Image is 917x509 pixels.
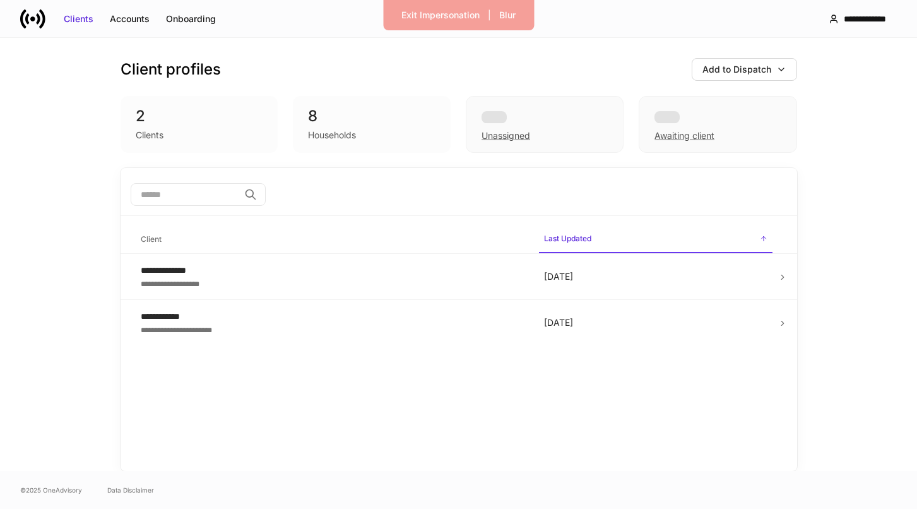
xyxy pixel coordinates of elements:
[121,59,221,80] h3: Client profiles
[158,9,224,29] button: Onboarding
[544,270,767,283] p: [DATE]
[136,106,263,126] div: 2
[308,106,435,126] div: 8
[491,5,524,25] button: Blur
[466,96,624,153] div: Unassigned
[544,316,767,329] p: [DATE]
[692,58,797,81] button: Add to Dispatch
[64,13,93,25] div: Clients
[539,226,772,253] span: Last Updated
[166,13,216,25] div: Onboarding
[136,129,163,141] div: Clients
[20,485,82,495] span: © 2025 OneAdvisory
[141,233,162,245] h6: Client
[136,227,529,253] span: Client
[499,9,516,21] div: Blur
[393,5,488,25] button: Exit Impersonation
[654,129,714,142] div: Awaiting client
[544,232,591,244] h6: Last Updated
[308,129,356,141] div: Households
[56,9,102,29] button: Clients
[110,13,150,25] div: Accounts
[102,9,158,29] button: Accounts
[639,96,796,153] div: Awaiting client
[482,129,530,142] div: Unassigned
[401,9,480,21] div: Exit Impersonation
[107,485,154,495] a: Data Disclaimer
[702,63,771,76] div: Add to Dispatch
